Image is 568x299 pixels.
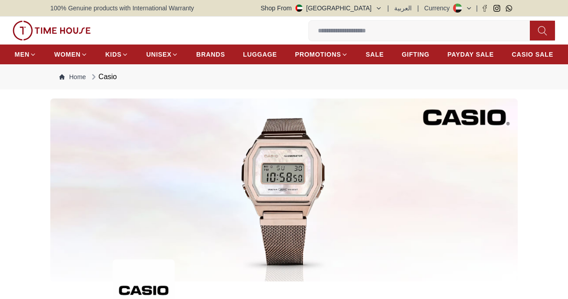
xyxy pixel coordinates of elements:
div: Currency [424,4,454,13]
a: PROMOTIONS [295,46,348,62]
span: SALE [366,50,384,59]
a: CASIO SALE [512,46,554,62]
a: GIFTING [402,46,430,62]
a: WOMEN [54,46,88,62]
a: LUGGAGE [243,46,277,62]
a: MEN [15,46,36,62]
a: UNISEX [146,46,178,62]
span: KIDS [106,50,122,59]
a: SALE [366,46,384,62]
span: WOMEN [54,50,81,59]
span: | [476,4,478,13]
span: PROMOTIONS [295,50,341,59]
a: BRANDS [196,46,225,62]
a: Facebook [481,5,488,12]
span: 100% Genuine products with International Warranty [50,4,194,13]
div: Casio [89,71,117,82]
nav: Breadcrumb [50,64,518,89]
img: ... [50,98,518,281]
span: BRANDS [196,50,225,59]
span: LUGGAGE [243,50,277,59]
button: Shop From[GEOGRAPHIC_DATA] [261,4,382,13]
button: العربية [394,4,412,13]
span: GIFTING [402,50,430,59]
span: UNISEX [146,50,172,59]
span: CASIO SALE [512,50,554,59]
a: KIDS [106,46,128,62]
a: Home [59,72,86,81]
span: | [417,4,419,13]
a: Whatsapp [506,5,512,12]
span: | [387,4,389,13]
a: PAYDAY SALE [447,46,493,62]
img: United Arab Emirates [295,4,303,12]
a: Instagram [493,5,500,12]
img: ... [13,21,91,40]
span: PAYDAY SALE [447,50,493,59]
span: MEN [15,50,30,59]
